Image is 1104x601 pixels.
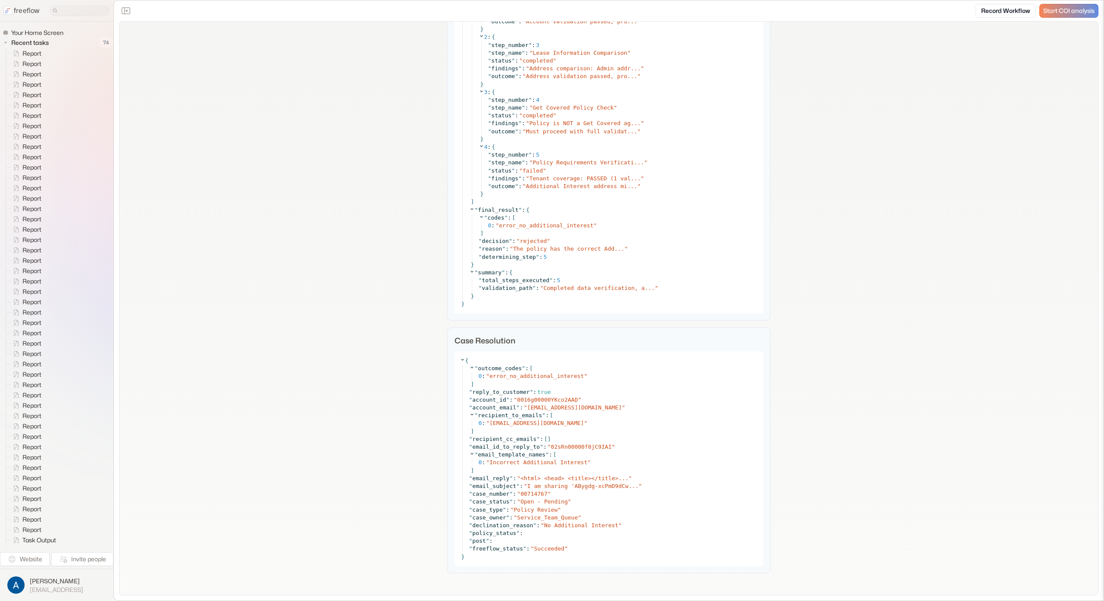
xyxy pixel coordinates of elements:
[641,65,644,72] span: "
[6,494,45,504] a: Report
[6,79,45,90] a: Report
[530,365,533,372] span: [
[482,373,485,379] span: :
[518,183,522,189] span: :
[6,390,45,400] a: Report
[491,57,511,64] span: status
[525,104,529,111] span: :
[6,224,45,235] a: Report
[21,70,44,79] span: Report
[523,57,553,64] span: completed
[528,42,532,48] span: "
[644,159,648,166] span: "
[525,365,529,372] span: :
[637,128,641,135] span: "
[21,515,44,524] span: Report
[484,89,488,95] span: 3
[488,112,492,119] span: "
[6,463,45,473] a: Report
[975,4,1036,18] a: Record Workflow
[522,50,525,56] span: "
[523,73,526,79] span: "
[482,254,536,260] span: determining_step
[488,120,492,126] span: "
[51,552,113,566] button: Invite people
[553,112,556,119] span: "
[21,111,44,120] span: Report
[6,349,45,359] a: Report
[480,81,484,88] span: }
[6,142,45,152] a: Report
[512,238,516,244] span: :
[488,128,492,135] span: "
[627,50,630,56] span: "
[637,18,641,25] span: "
[21,246,44,255] span: Report
[532,97,535,103] span: :
[505,245,509,252] span: :
[99,37,113,48] span: 74
[553,57,556,64] span: "
[6,525,45,535] a: Report
[6,473,45,483] a: Report
[484,214,488,221] span: "
[6,286,45,297] a: Report
[488,104,492,111] span: "
[479,277,482,283] span: "
[21,391,44,400] span: Report
[532,42,535,48] span: :
[21,163,44,172] span: Report
[491,73,515,79] span: outcome
[536,97,539,103] span: 4
[515,57,518,64] span: :
[21,412,44,420] span: Report
[522,120,525,126] span: :
[553,277,556,283] span: :
[6,483,45,494] a: Report
[21,432,44,441] span: Report
[536,151,539,158] span: 5
[21,173,44,182] span: Report
[488,183,492,189] span: "
[21,80,44,89] span: Report
[536,285,539,291] span: :
[515,112,518,119] span: :
[491,183,515,189] span: outcome
[529,175,640,182] span: Tenant coverage: PASSED (1 val...
[536,254,539,260] span: "
[21,318,44,327] span: Report
[21,443,44,451] span: Report
[6,338,45,349] a: Report
[515,128,518,135] span: "
[533,285,536,291] span: "
[21,422,44,431] span: Report
[6,100,45,110] a: Report
[465,357,469,365] span: {
[637,73,641,79] span: "
[491,151,528,158] span: step_number
[480,230,484,236] span: ]
[487,214,504,221] span: codes
[519,57,523,64] span: "
[522,159,525,166] span: "
[488,159,492,166] span: "
[6,90,45,100] a: Report
[491,18,515,25] span: outcome
[480,136,484,142] span: }
[21,277,44,286] span: Report
[479,373,482,379] span: 0
[518,175,522,182] span: "
[6,152,45,162] a: Report
[518,73,522,79] span: :
[30,577,83,585] span: [PERSON_NAME]
[492,33,495,41] span: {
[519,112,523,119] span: "
[488,42,492,48] span: "
[533,159,644,166] span: Policy Requirements Verificati...
[6,514,45,525] a: Report
[21,339,44,348] span: Report
[539,254,543,260] span: :
[21,132,44,141] span: Report
[21,525,44,534] span: Report
[6,276,45,286] a: Report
